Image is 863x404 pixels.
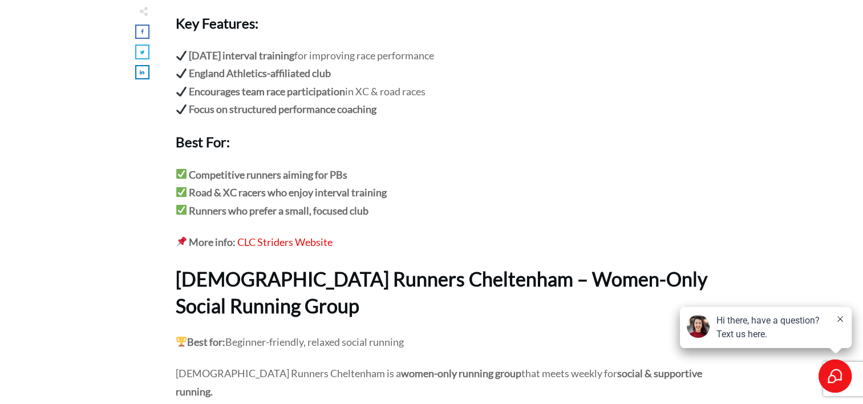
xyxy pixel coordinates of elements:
strong: England Athletics-affiliated club [189,67,331,79]
p: for improving race performance in XC & road races [176,47,711,132]
strong: social & supportive running. [176,366,702,397]
img: ✔️ [176,104,187,114]
a: CLC Striders Website [237,235,333,248]
img: ✅ [176,168,187,179]
strong: Runners who prefer a small, focused club [189,204,368,216]
img: ✅ [176,204,187,215]
strong: Road & XC racers who enjoy interval training [189,185,387,198]
img: ✔️ [176,86,187,96]
img: ✔️ [176,68,187,78]
strong: [DATE] interval training [189,49,294,62]
strong: [DEMOGRAPHIC_DATA] Runners Cheltenham – Women-Only Social Running Group [176,266,707,317]
strong: Best For: [176,134,230,150]
strong: women-only running group [401,366,521,379]
img: 🏆 [176,336,187,346]
strong: Competitive runners aiming for PBs [189,168,347,180]
strong: More info: [189,235,236,248]
img: ✅ [176,187,187,197]
img: ✔️ [176,50,187,60]
strong: Encourages team race participation [189,85,345,98]
strong: Focus on structured performance coaching [189,103,376,115]
strong: Best for: [176,335,226,348]
strong: Key Features: [176,15,258,31]
img: 📌 [176,236,187,247]
p: Beginner-friendly, relaxed social running [176,333,711,365]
